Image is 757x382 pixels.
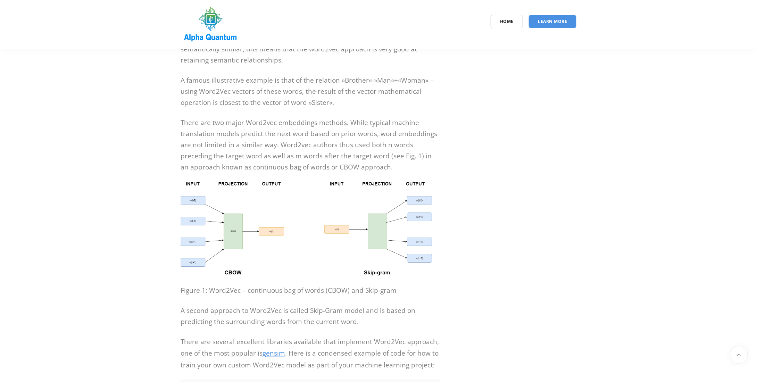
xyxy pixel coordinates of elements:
a: Learn More [529,15,577,28]
p: There are two major Word2vec embeddings methods. While typical machine translation models predict... [181,117,441,173]
img: logo [181,5,241,44]
a: Home [491,15,523,28]
p: Figure 1: Word2Vec – continuous bag of words (CBOW) and Skip-gram [181,285,441,296]
a: gensim [263,349,285,358]
p: A famous illustrative example is that of the relation »Brother«-»Man«+«Woman« – using Word2Vec ve... [181,75,441,108]
span: Learn More [538,18,567,24]
p: There are several excellent libraries available that implement Word2Vec approach, one of the most... [181,337,441,371]
p: A second approach to Word2Vec is called Skip-Gram model and is based on predicting the surroundin... [181,305,441,327]
span: Home [500,18,514,24]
